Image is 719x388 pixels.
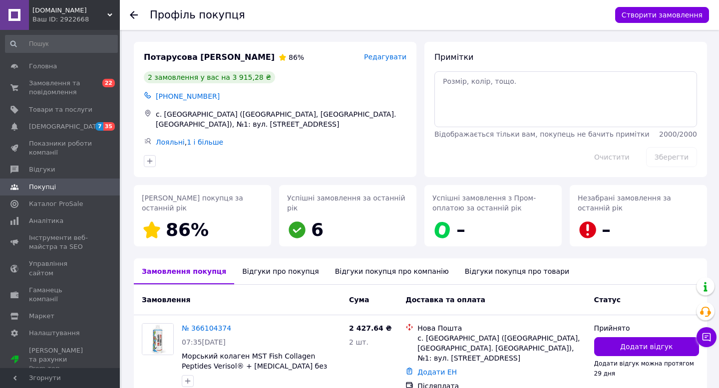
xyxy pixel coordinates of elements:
[417,323,586,333] div: Нова Пошта
[29,122,103,131] span: [DEMOGRAPHIC_DATA]
[364,53,406,61] span: Редагувати
[234,258,327,284] div: Відгуки про покупця
[29,62,57,71] span: Головна
[594,360,694,377] span: Додати відгук можна протягом 29 дня
[29,346,92,374] span: [PERSON_NAME] та рахунки
[166,219,209,240] span: 86%
[5,35,118,53] input: Пошук
[457,258,577,284] div: Відгуки покупця про товари
[156,92,220,100] span: [PHONE_NUMBER]
[142,296,190,304] span: Замовлення
[456,219,465,240] span: –
[29,216,63,225] span: Аналітика
[417,368,457,376] a: Додати ЕН
[287,194,405,212] span: Успішні замовлення за останній рік
[29,312,54,321] span: Маркет
[142,194,243,212] span: [PERSON_NAME] покупця за останній рік
[349,296,369,304] span: Cума
[103,122,115,131] span: 35
[29,364,92,373] div: Prom топ
[434,130,650,138] span: Відображається тільки вам, покупець не бачить примітки
[182,338,226,346] span: 07:35[DATE]
[32,15,120,24] div: Ваш ID: 2922668
[154,107,408,131] div: с. [GEOGRAPHIC_DATA] ([GEOGRAPHIC_DATA], [GEOGRAPHIC_DATA]. [GEOGRAPHIC_DATA]), №1: вул. [STREET_...
[154,135,408,149] div: ,
[29,199,83,208] span: Каталог ProSale
[144,71,275,83] div: 2 замовлення у вас на 3 915,28 ₴
[594,337,699,356] button: Додати відгук
[32,6,107,15] span: MASSMUSCLE.COM.UA
[578,194,671,212] span: Незабрані замовлення за останній рік
[349,324,392,332] span: 2 427.64 ₴
[434,52,473,62] span: Примітки
[29,286,92,304] span: Гаманець компанії
[311,219,324,240] span: 6
[102,79,115,87] span: 22
[150,9,245,21] h1: Профіль покупця
[29,165,55,174] span: Відгуки
[417,333,586,363] div: с. [GEOGRAPHIC_DATA] ([GEOGRAPHIC_DATA], [GEOGRAPHIC_DATA]. [GEOGRAPHIC_DATA]), №1: вул. [STREET_...
[29,183,56,192] span: Покупці
[142,324,173,355] img: Фото товару
[95,122,103,131] span: 7
[594,323,699,333] div: Прийнято
[144,52,275,63] span: Потарусова [PERSON_NAME]
[182,324,231,332] a: № 366104374
[289,53,304,61] span: 86%
[432,194,536,212] span: Успішні замовлення з Пром-оплатою за останній рік
[29,329,80,338] span: Налаштування
[659,130,697,138] span: 2000 / 2000
[29,259,92,277] span: Управління сайтом
[187,138,223,146] a: 1 і більше
[697,327,717,347] button: Чат з покупцем
[29,233,92,251] span: Інструменти веб-майстра та SEO
[130,10,138,20] div: Повернутися назад
[602,219,611,240] span: –
[29,105,92,114] span: Товари та послуги
[615,7,709,23] button: Створити замовлення
[327,258,457,284] div: Відгуки покупця про компанію
[594,296,621,304] span: Статус
[620,342,673,352] span: Додати відгук
[134,258,234,284] div: Замовлення покупця
[29,79,92,97] span: Замовлення та повідомлення
[29,139,92,157] span: Показники роботи компанії
[142,323,174,355] a: Фото товару
[349,338,368,346] span: 2 шт.
[182,352,327,380] a: Морський колаген MST Fish Collagen Peptides Verisol® + [MEDICAL_DATA] без цукру 1000 мл
[156,138,185,146] a: Лояльні
[405,296,485,304] span: Доставка та оплата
